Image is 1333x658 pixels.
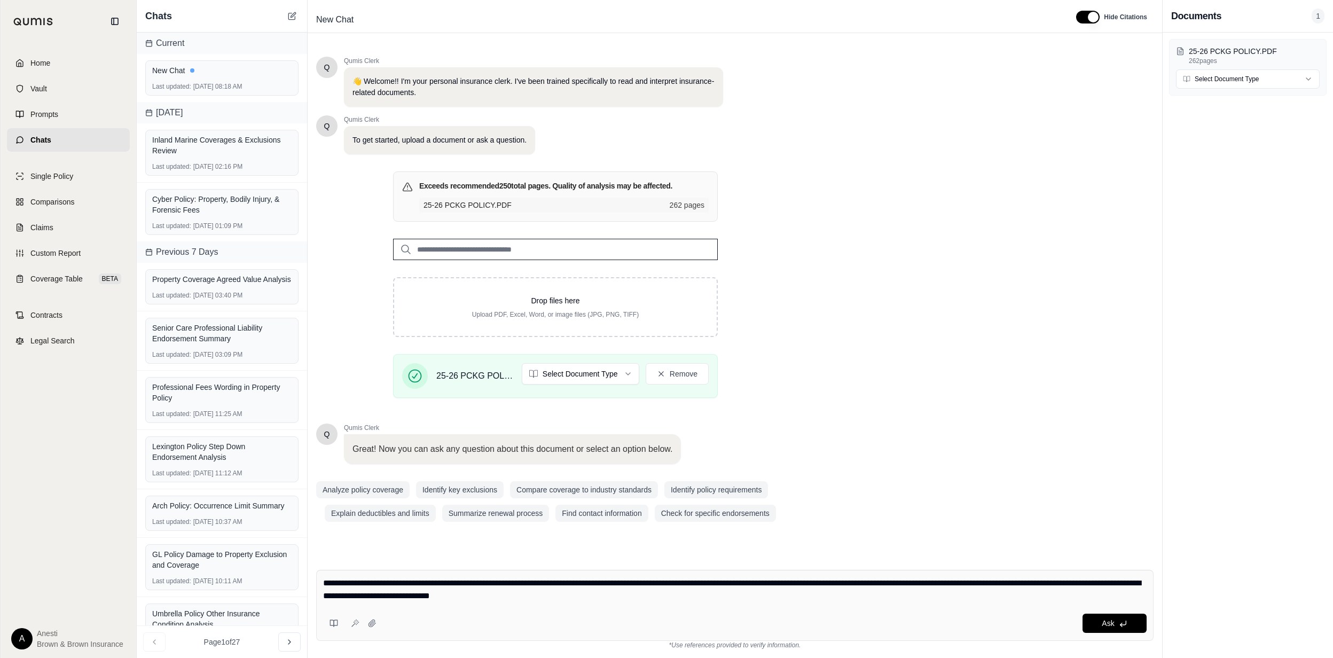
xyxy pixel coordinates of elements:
span: Last updated: [152,410,191,418]
a: Claims [7,216,130,239]
span: Page 1 of 27 [204,637,240,647]
div: [DATE] 02:16 PM [152,162,292,171]
div: New Chat [152,65,292,76]
span: Home [30,58,50,68]
span: Qumis Clerk [344,424,681,432]
img: Qumis Logo [13,18,53,26]
p: 262 pages [1189,57,1320,65]
span: Last updated: [152,222,191,230]
span: Last updated: [152,350,191,359]
div: Cyber Policy: Property, Bodily Injury, & Forensic Fees [152,194,292,215]
a: Custom Report [7,241,130,265]
button: Explain deductibles and limits [325,505,436,522]
a: Vault [7,77,130,100]
div: Current [137,33,307,54]
span: Chats [30,135,51,145]
div: A [11,628,33,649]
p: Drop files here [411,295,700,306]
span: Single Policy [30,171,73,182]
a: Contracts [7,303,130,327]
div: Inland Marine Coverages & Exclusions Review [152,135,292,156]
div: [DATE] 03:40 PM [152,291,292,300]
button: Identify policy requirements [664,481,768,498]
span: Comparisons [30,197,74,207]
div: Umbrella Policy Other Insurance Condition Analysis [152,608,292,630]
div: Property Coverage Agreed Value Analysis [152,274,292,285]
a: Legal Search [7,329,130,352]
div: Lexington Policy Step Down Endorsement Analysis [152,441,292,463]
button: Find contact information [555,505,648,522]
h3: Documents [1171,9,1221,23]
p: To get started, upload a document or ask a question. [352,135,527,146]
span: Legal Search [30,335,75,346]
span: Claims [30,222,53,233]
div: [DATE] 10:11 AM [152,577,292,585]
p: 25-26 PCKG POLICY.PDF [1189,46,1320,57]
span: 25-26 PCKG POLICY.PDF [436,370,513,382]
p: Upload PDF, Excel, Word, or image files (JPG, PNG, TIFF) [411,310,700,319]
a: Single Policy [7,164,130,188]
span: Hide Citations [1104,13,1147,21]
span: 25-26 PCKG POLICY.PDF [424,200,663,210]
div: [DATE] 01:09 PM [152,222,292,230]
span: Last updated: [152,469,191,477]
button: Analyze policy coverage [316,481,410,498]
button: Collapse sidebar [106,13,123,30]
span: Chats [145,9,172,23]
button: Remove [646,363,709,385]
div: Previous 7 Days [137,241,307,263]
span: Vault [30,83,47,94]
button: Ask [1083,614,1147,633]
span: Anesti [37,628,123,639]
span: BETA [99,273,121,284]
div: Arch Policy: Occurrence Limit Summary [152,500,292,511]
button: New Chat [286,10,299,22]
span: Last updated: [152,291,191,300]
a: Chats [7,128,130,152]
div: GL Policy Damage to Property Exclusion and Coverage [152,549,292,570]
div: [DATE] 03:09 PM [152,350,292,359]
div: [DATE] [137,102,307,123]
div: [DATE] 11:25 AM [152,410,292,418]
span: 262 pages [670,200,704,210]
button: Identify key exclusions [416,481,504,498]
button: Summarize renewal process [442,505,550,522]
a: Home [7,51,130,75]
div: [DATE] 11:12 AM [152,469,292,477]
span: Coverage Table [30,273,83,284]
a: Coverage TableBETA [7,267,130,291]
div: Senior Care Professional Liability Endorsement Summary [152,323,292,344]
span: Qumis Clerk [344,115,535,124]
span: Last updated: [152,577,191,585]
div: Professional Fees Wording in Property Policy [152,382,292,403]
p: Great! Now you can ask any question about this document or select an option below. [352,443,672,456]
div: [DATE] 10:37 AM [152,518,292,526]
h3: Exceeds recommended 250 total pages. Quality of analysis may be affected. [419,181,672,191]
span: Brown & Brown Insurance [37,639,123,649]
a: Comparisons [7,190,130,214]
span: Prompts [30,109,58,120]
button: 25-26 PCKG POLICY.PDF262pages [1176,46,1320,65]
span: Hello [324,429,330,440]
a: Prompts [7,103,130,126]
span: Hello [324,62,330,73]
span: Qumis Clerk [344,57,723,65]
span: Ask [1102,619,1114,628]
span: Custom Report [30,248,81,258]
span: 1 [1312,9,1324,23]
span: Last updated: [152,82,191,91]
span: Contracts [30,310,62,320]
button: Compare coverage to industry standards [510,481,658,498]
span: Hello [324,121,330,131]
span: New Chat [312,11,358,28]
div: *Use references provided to verify information. [316,641,1154,649]
button: Check for specific endorsements [655,505,776,522]
p: 👋 Welcome!! I'm your personal insurance clerk. I've been trained specifically to read and interpr... [352,76,715,98]
span: Last updated: [152,518,191,526]
div: Edit Title [312,11,1063,28]
span: Last updated: [152,162,191,171]
div: [DATE] 08:18 AM [152,82,292,91]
